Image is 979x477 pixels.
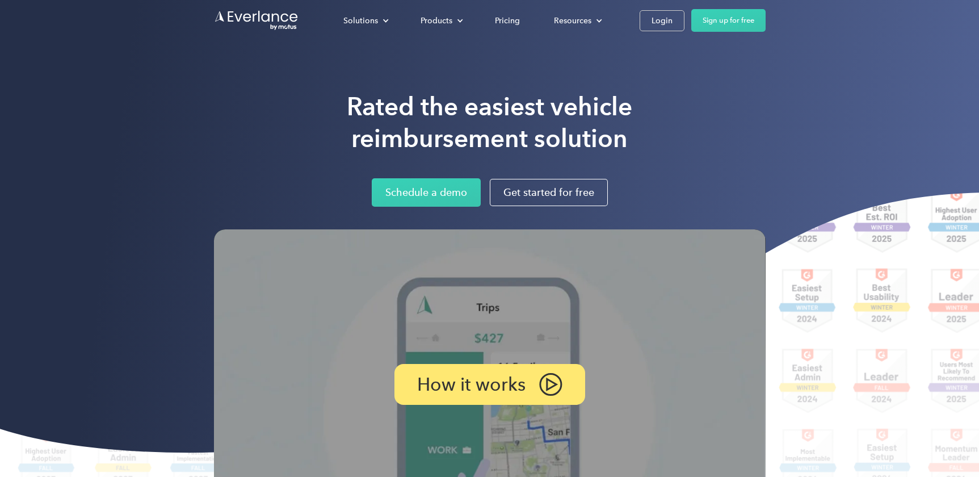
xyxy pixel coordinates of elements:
[484,11,531,31] a: Pricing
[417,376,526,392] p: How it works
[640,10,684,31] a: Login
[214,10,299,31] a: Go to homepage
[347,91,632,154] h1: Rated the easiest vehicle reimbursement solution
[554,14,591,28] div: Resources
[495,14,520,28] div: Pricing
[372,178,481,207] a: Schedule a demo
[652,14,673,28] div: Login
[421,14,452,28] div: Products
[490,179,608,206] a: Get started for free
[343,14,378,28] div: Solutions
[691,9,766,32] a: Sign up for free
